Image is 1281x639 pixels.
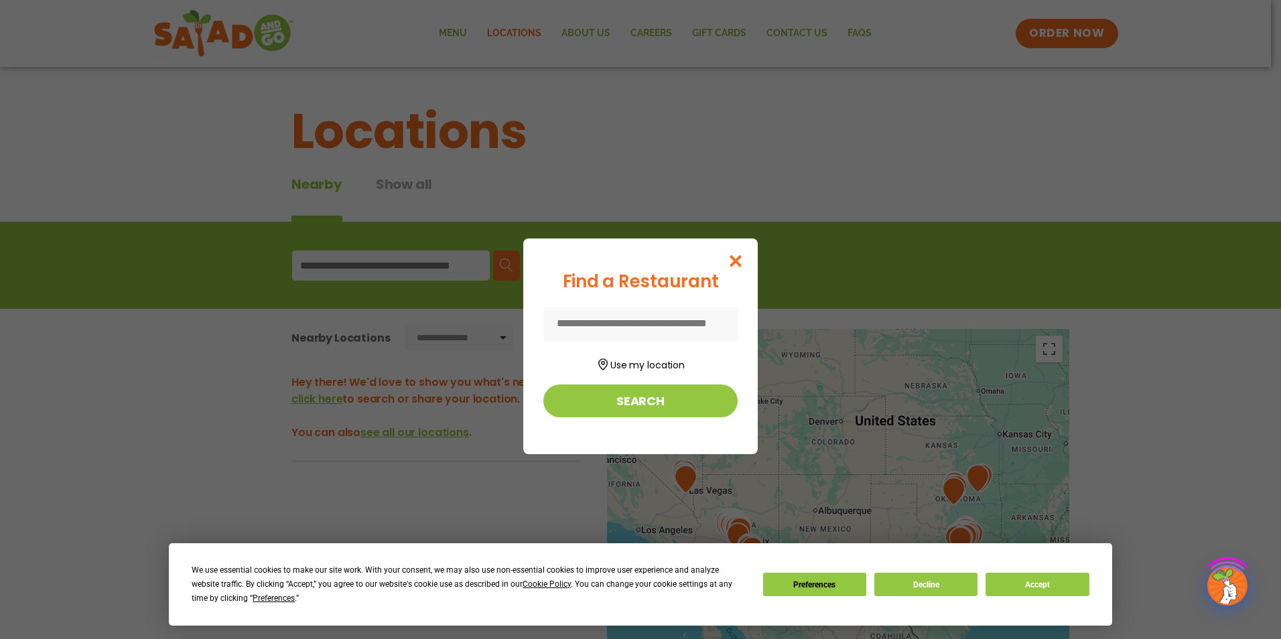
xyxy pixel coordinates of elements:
button: Preferences [763,573,866,596]
button: Close modal [714,238,758,283]
button: Search [543,384,738,417]
div: We use essential cookies to make our site work. With your consent, we may also use non-essential ... [192,563,746,606]
button: Use my location [543,354,738,372]
div: Find a Restaurant [543,269,738,295]
span: Preferences [253,593,295,603]
span: Cookie Policy [523,579,571,589]
button: Accept [986,573,1089,596]
button: Decline [874,573,977,596]
div: Cookie Consent Prompt [169,543,1112,626]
